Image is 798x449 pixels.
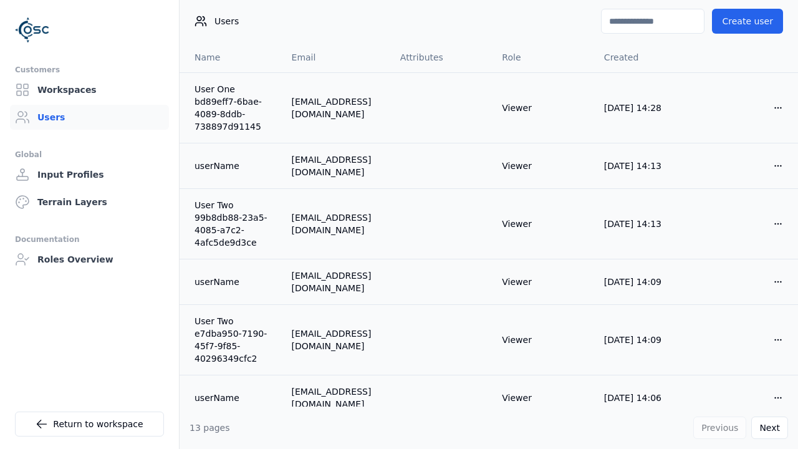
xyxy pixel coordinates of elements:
[195,392,272,404] a: userName
[10,247,169,272] a: Roles Overview
[195,315,272,365] a: User Two e7dba950-7190-45f7-9f85-40296349cfc2
[15,147,164,162] div: Global
[751,417,788,439] button: Next
[502,392,584,404] div: Viewer
[712,9,783,34] button: Create user
[282,42,390,72] th: Email
[195,276,272,288] a: userName
[10,77,169,102] a: Workspaces
[292,153,380,178] div: [EMAIL_ADDRESS][DOMAIN_NAME]
[292,385,380,410] div: [EMAIL_ADDRESS][DOMAIN_NAME]
[604,102,686,114] div: [DATE] 14:28
[292,269,380,294] div: [EMAIL_ADDRESS][DOMAIN_NAME]
[390,42,493,72] th: Attributes
[604,334,686,346] div: [DATE] 14:09
[502,334,584,346] div: Viewer
[10,162,169,187] a: Input Profiles
[190,423,230,433] span: 13 pages
[15,12,50,47] img: Logo
[502,276,584,288] div: Viewer
[15,232,164,247] div: Documentation
[195,83,272,133] a: User One bd89eff7-6bae-4089-8ddb-738897d91145
[492,42,594,72] th: Role
[502,218,584,230] div: Viewer
[604,392,686,404] div: [DATE] 14:06
[604,160,686,172] div: [DATE] 14:13
[180,42,282,72] th: Name
[594,42,696,72] th: Created
[604,276,686,288] div: [DATE] 14:09
[10,190,169,215] a: Terrain Layers
[214,15,239,27] span: Users
[10,105,169,130] a: Users
[15,412,164,437] a: Return to workspace
[292,211,380,236] div: [EMAIL_ADDRESS][DOMAIN_NAME]
[195,199,272,249] a: User Two 99b8db88-23a5-4085-a7c2-4afc5de9d3ce
[15,62,164,77] div: Customers
[502,102,584,114] div: Viewer
[604,218,686,230] div: [DATE] 14:13
[195,160,272,172] a: userName
[292,95,380,120] div: [EMAIL_ADDRESS][DOMAIN_NAME]
[292,327,380,352] div: [EMAIL_ADDRESS][DOMAIN_NAME]
[502,160,584,172] div: Viewer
